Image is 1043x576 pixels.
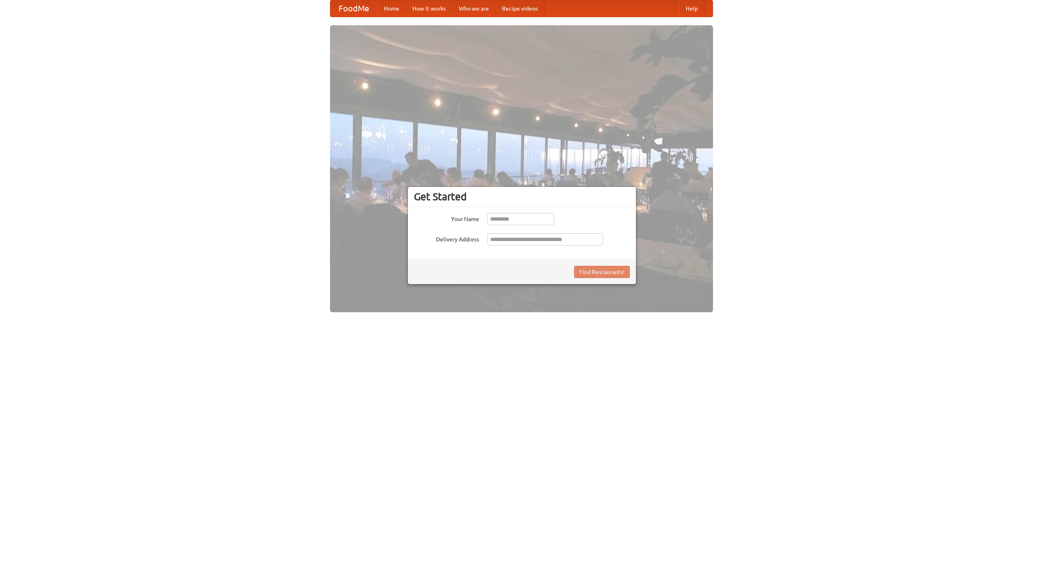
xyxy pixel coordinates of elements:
a: How it works [406,0,452,17]
a: Home [377,0,406,17]
label: Your Name [414,213,479,223]
button: Find Restaurants! [574,266,630,278]
a: Help [679,0,704,17]
h3: Get Started [414,191,630,203]
label: Delivery Address [414,233,479,243]
a: Recipe videos [495,0,544,17]
a: FoodMe [330,0,377,17]
a: Who we are [452,0,495,17]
